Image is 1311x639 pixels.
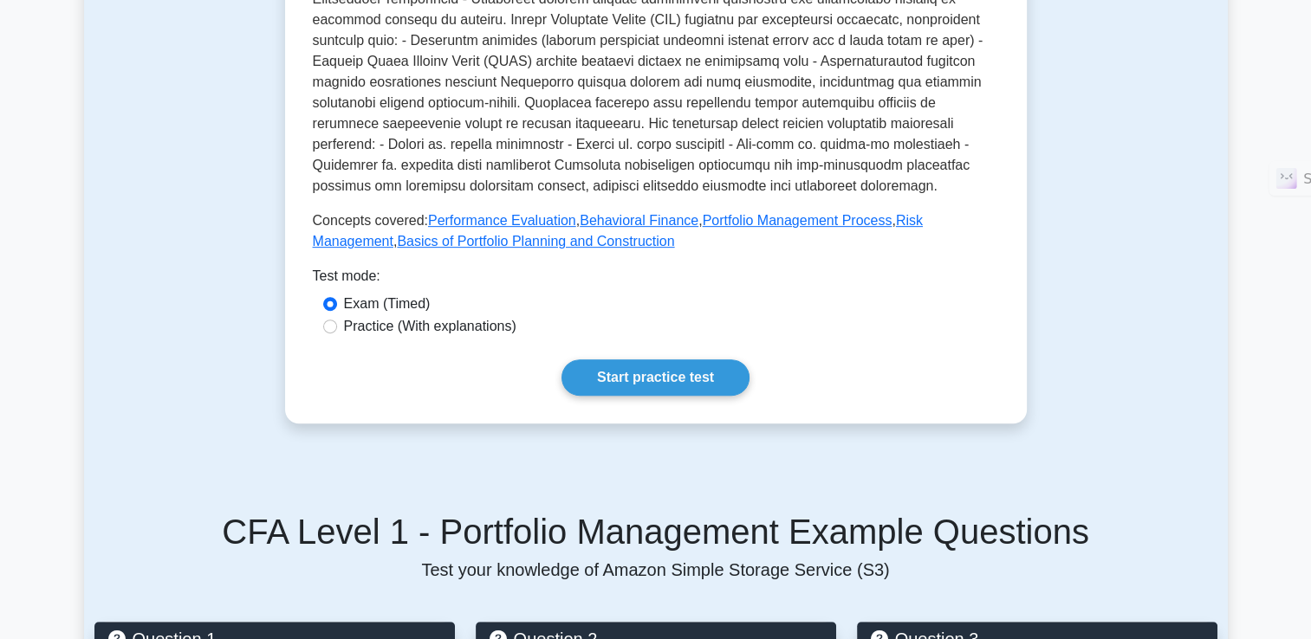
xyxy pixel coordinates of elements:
[344,316,516,337] label: Practice (With explanations)
[397,234,674,248] a: Basics of Portfolio Planning and Construction
[580,213,698,228] a: Behavioral Finance
[703,213,892,228] a: Portfolio Management Process
[344,294,431,314] label: Exam (Timed)
[561,359,750,396] a: Start practice test
[94,559,1217,580] p: Test your knowledge of Amazon Simple Storage Service (S3)
[94,511,1217,552] h5: CFA Level 1 - Portfolio Management Example Questions
[428,213,576,228] a: Performance Evaluation
[313,210,999,252] p: Concepts covered: , , , ,
[313,266,999,294] div: Test mode:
